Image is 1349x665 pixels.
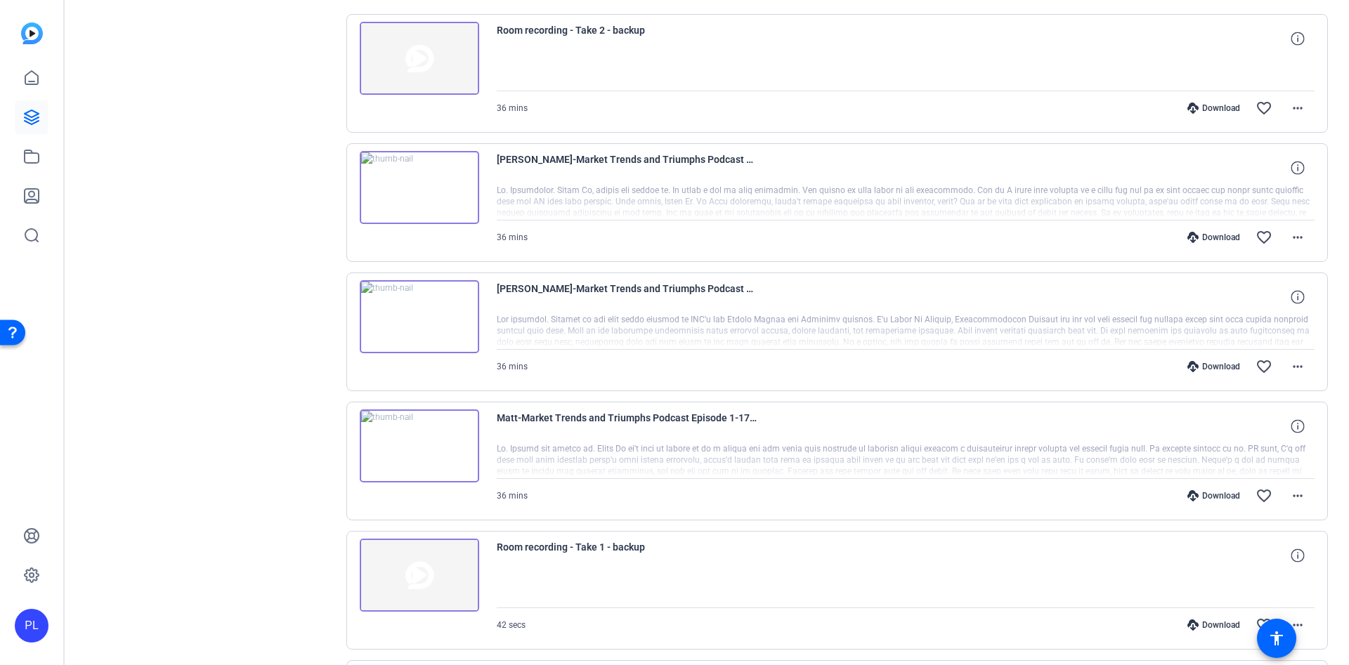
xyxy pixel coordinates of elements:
[1256,100,1272,117] mat-icon: favorite_border
[1289,229,1306,246] mat-icon: more_horiz
[1268,630,1285,647] mat-icon: accessibility
[21,22,43,44] img: blue-gradient.svg
[497,491,528,501] span: 36 mins
[1180,361,1247,372] div: Download
[360,22,479,95] img: thumb-nail
[360,409,479,482] img: thumb-nail
[1256,487,1272,504] mat-icon: favorite_border
[497,103,528,113] span: 36 mins
[497,620,526,630] span: 42 secs
[360,151,479,224] img: thumb-nail
[1256,358,1272,375] mat-icon: favorite_border
[15,609,48,643] div: PL
[1289,358,1306,375] mat-icon: more_horiz
[360,280,479,353] img: thumb-nail
[1180,619,1247,631] div: Download
[497,232,528,242] span: 36 mins
[497,280,757,314] span: [PERSON_NAME]-Market Trends and Triumphs Podcast Episode 1-1755090420419-webcam
[1180,490,1247,501] div: Download
[1256,229,1272,246] mat-icon: favorite_border
[497,151,757,185] span: [PERSON_NAME]-Market Trends and Triumphs Podcast Episode 1-1755090420340-webcam
[1180,232,1247,243] div: Download
[497,539,757,572] span: Room recording - Take 1 - backup
[497,22,757,55] span: Room recording - Take 2 - backup
[497,362,528,371] span: 36 mins
[360,539,479,612] img: thumb-nail
[1289,487,1306,504] mat-icon: more_horiz
[1289,617,1306,633] mat-icon: more_horiz
[1289,100,1306,117] mat-icon: more_horiz
[497,409,757,443] span: Matt-Market Trends and Triumphs Podcast Episode 1-1755090420087-webcam
[1256,617,1272,633] mat-icon: favorite_border
[1180,103,1247,114] div: Download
